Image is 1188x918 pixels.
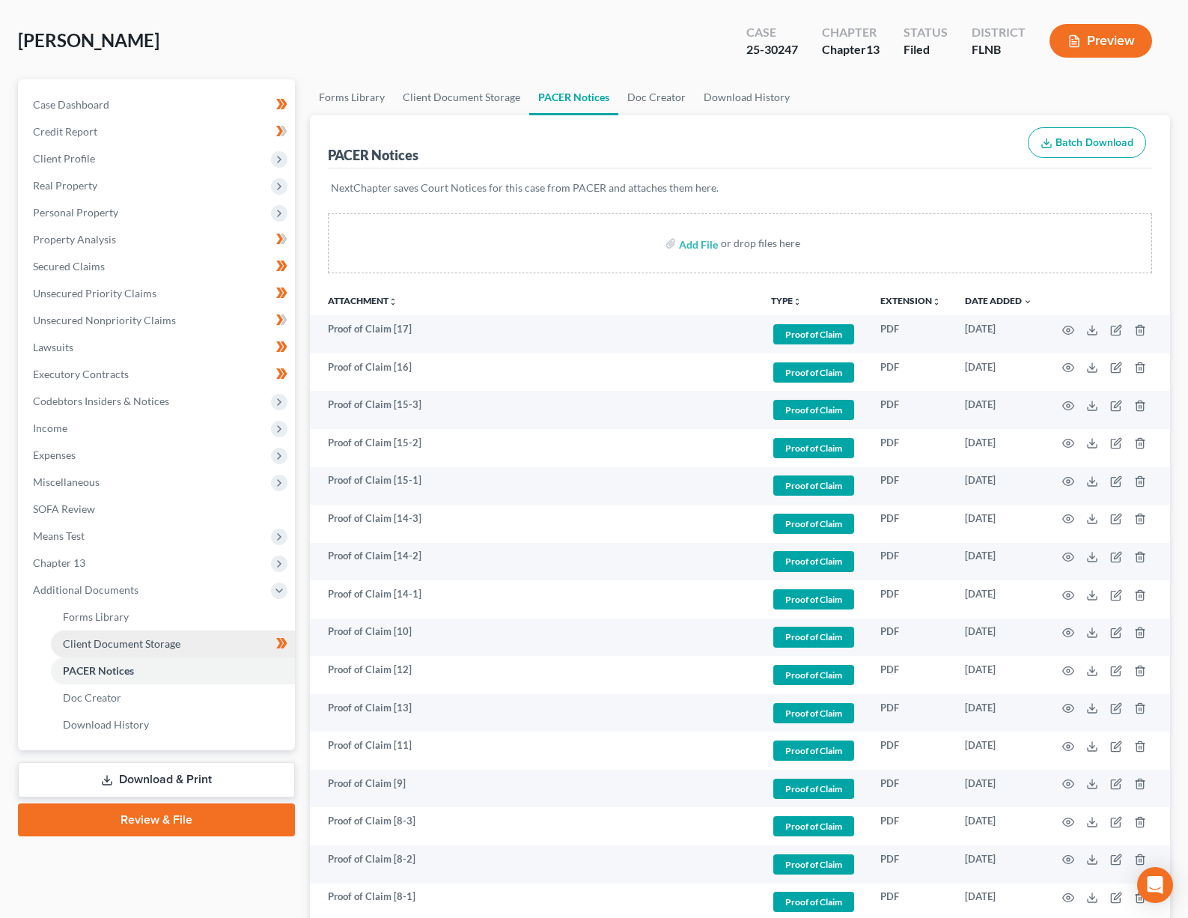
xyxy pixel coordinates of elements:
[51,657,295,684] a: PACER Notices
[63,718,149,731] span: Download History
[310,845,759,884] td: Proof of Claim [8-2]
[880,295,941,306] a: Extensionunfold_more
[771,663,856,687] a: Proof of Claim
[868,353,953,392] td: PDF
[868,315,953,353] td: PDF
[953,505,1044,543] td: [DATE]
[310,656,759,694] td: Proof of Claim [12]
[868,656,953,694] td: PDF
[21,118,295,145] a: Credit Report
[953,656,1044,694] td: [DATE]
[1023,297,1032,306] i: expand_more
[33,98,109,111] span: Case Dashboard
[868,807,953,845] td: PDF
[33,529,85,542] span: Means Test
[773,400,854,420] span: Proof of Claim
[63,610,129,623] span: Forms Library
[773,514,854,534] span: Proof of Claim
[773,551,854,571] span: Proof of Claim
[18,762,295,797] a: Download & Print
[953,732,1044,770] td: [DATE]
[529,79,618,115] a: PACER Notices
[771,890,856,914] a: Proof of Claim
[310,505,759,543] td: Proof of Claim [14-3]
[33,125,97,138] span: Credit Report
[953,353,1044,392] td: [DATE]
[1137,867,1173,903] div: Open Intercom Messenger
[904,41,948,58] div: Filed
[953,429,1044,467] td: [DATE]
[773,854,854,875] span: Proof of Claim
[33,422,67,434] span: Income
[21,280,295,307] a: Unsecured Priority Claims
[394,79,529,115] a: Client Document Storage
[310,315,759,353] td: Proof of Claim [17]
[868,770,953,808] td: PDF
[868,505,953,543] td: PDF
[868,391,953,429] td: PDF
[618,79,695,115] a: Doc Creator
[33,368,129,380] span: Executory Contracts
[773,589,854,610] span: Proof of Claim
[953,618,1044,657] td: [DATE]
[793,297,802,306] i: unfold_more
[33,583,138,596] span: Additional Documents
[33,179,97,192] span: Real Property
[310,353,759,392] td: Proof of Claim [16]
[33,502,95,515] span: SOFA Review
[773,475,854,496] span: Proof of Claim
[771,624,856,649] a: Proof of Claim
[310,391,759,429] td: Proof of Claim [15-3]
[33,314,176,326] span: Unsecured Nonpriority Claims
[51,630,295,657] a: Client Document Storage
[868,732,953,770] td: PDF
[773,779,854,799] span: Proof of Claim
[33,152,95,165] span: Client Profile
[310,807,759,845] td: Proof of Claim [8-3]
[771,776,856,801] a: Proof of Claim
[310,732,759,770] td: Proof of Claim [11]
[63,664,134,677] span: PACER Notices
[868,429,953,467] td: PDF
[953,807,1044,845] td: [DATE]
[331,180,1149,195] p: NextChapter saves Court Notices for this case from PACER and attaches them here.
[953,845,1044,884] td: [DATE]
[310,429,759,467] td: Proof of Claim [15-2]
[773,627,854,647] span: Proof of Claim
[953,543,1044,581] td: [DATE]
[63,691,121,704] span: Doc Creator
[771,587,856,612] a: Proof of Claim
[310,543,759,581] td: Proof of Claim [14-2]
[972,24,1026,41] div: District
[868,543,953,581] td: PDF
[953,694,1044,732] td: [DATE]
[33,260,105,273] span: Secured Claims
[18,29,159,51] span: [PERSON_NAME]
[953,770,1044,808] td: [DATE]
[721,236,800,251] div: or drop files here
[51,684,295,711] a: Doc Creator
[51,711,295,738] a: Download History
[33,395,169,407] span: Codebtors Insiders & Notices
[771,549,856,574] a: Proof of Claim
[822,24,880,41] div: Chapter
[771,360,856,385] a: Proof of Claim
[771,852,856,877] a: Proof of Claim
[965,295,1032,306] a: Date Added expand_more
[932,297,941,306] i: unfold_more
[328,295,397,306] a: Attachmentunfold_more
[953,315,1044,353] td: [DATE]
[771,511,856,536] a: Proof of Claim
[773,816,854,836] span: Proof of Claim
[33,341,73,353] span: Lawsuits
[1056,136,1133,149] span: Batch Download
[773,324,854,344] span: Proof of Claim
[868,694,953,732] td: PDF
[33,475,100,488] span: Miscellaneous
[771,322,856,347] a: Proof of Claim
[773,703,854,723] span: Proof of Claim
[21,307,295,334] a: Unsecured Nonpriority Claims
[773,362,854,383] span: Proof of Claim
[21,361,295,388] a: Executory Contracts
[33,233,116,246] span: Property Analysis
